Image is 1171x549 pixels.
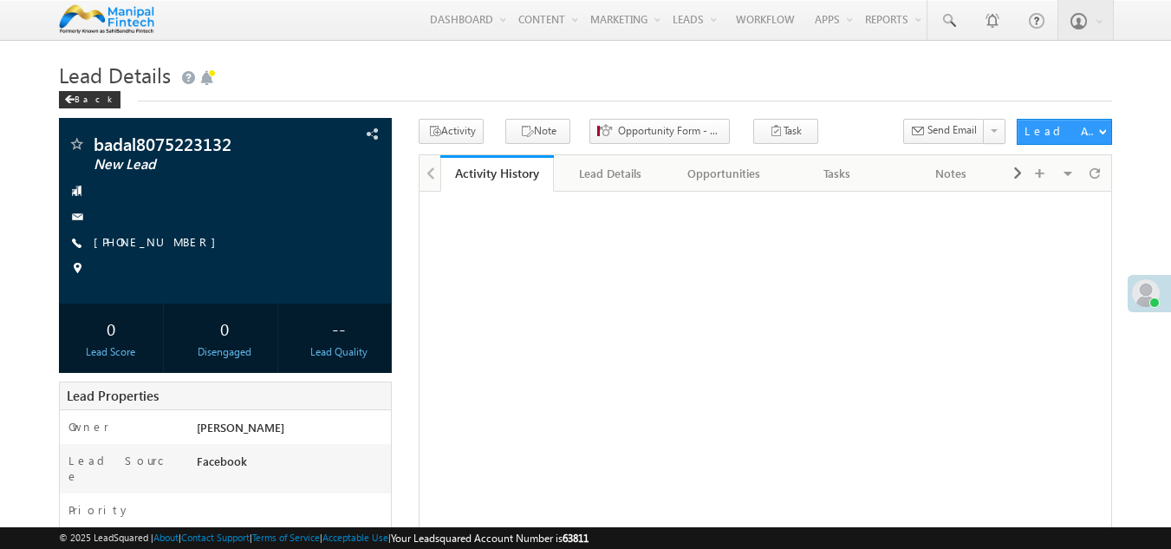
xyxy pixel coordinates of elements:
div: -- [290,312,387,344]
label: Owner [68,419,109,435]
span: 63811 [563,532,589,545]
span: [PERSON_NAME] [197,420,284,435]
a: Contact Support [181,532,250,543]
div: Opportunities [681,163,765,184]
span: New Lead [94,156,299,173]
label: Priority [68,502,131,518]
div: 0 [177,312,273,344]
a: Terms of Service [252,532,320,543]
div: Lead Score [63,344,159,360]
span: Your Leadsquared Account Number is [391,532,589,545]
div: Lead Details [568,163,652,184]
div: Back [59,91,120,108]
div: 0 [63,312,159,344]
button: Task [753,119,818,144]
span: Send Email [927,122,977,138]
a: Lead Details [554,155,667,192]
span: Opportunity Form - Stage & Status [618,123,722,139]
a: Activity History [440,155,554,192]
a: Back [59,90,129,105]
a: Tasks [781,155,895,192]
span: Lead Properties [67,387,159,404]
div: Facebook [192,453,392,477]
span: Lead Details [59,61,171,88]
div: Lead Actions [1025,123,1098,139]
span: badal8075223132 [94,135,299,153]
div: Notes [908,163,992,184]
a: Opportunities [667,155,781,192]
button: Activity [419,119,484,144]
span: [PHONE_NUMBER] [94,234,224,252]
a: About [153,532,179,543]
button: Note [505,119,570,144]
div: Lead Quality [290,344,387,360]
div: Activity History [453,165,541,181]
button: Opportunity Form - Stage & Status [589,119,730,144]
div: Tasks [795,163,879,184]
label: Lead Source [68,453,180,484]
button: Send Email [903,119,985,144]
span: © 2025 LeadSquared | | | | | [59,530,589,546]
img: Custom Logo [59,4,155,35]
div: Disengaged [177,344,273,360]
button: Lead Actions [1017,119,1112,145]
a: Notes [895,155,1008,192]
a: Acceptable Use [322,532,388,543]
